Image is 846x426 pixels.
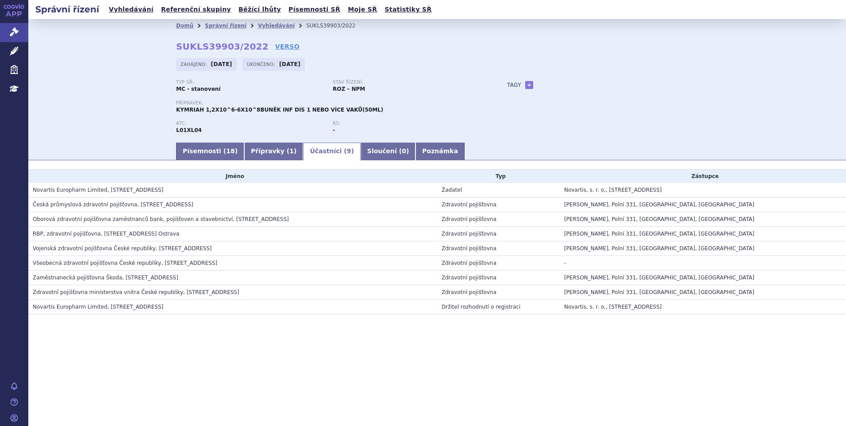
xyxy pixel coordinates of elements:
[402,147,406,155] span: 0
[275,42,300,51] a: VERSO
[361,143,415,160] a: Sloučení (0)
[564,201,754,208] span: [PERSON_NAME], Polní 331, [GEOGRAPHIC_DATA], [GEOGRAPHIC_DATA]
[442,231,496,237] span: Zdravotní pojišťovna
[333,80,481,85] p: Stav řízení:
[176,41,269,52] strong: SUKLS39903/2022
[333,127,335,133] strong: -
[33,289,239,295] span: Zdravotní pojišťovna ministerstva vnitra České republiky, Vinohradská 2577/178, Praha 3 - Vinohra...
[437,170,560,183] th: Typ
[244,143,303,160] a: Přípravky (1)
[226,147,235,155] span: 18
[176,101,489,106] p: Přípravek:
[564,304,662,310] span: Novartis, s. r. o., [STREET_ADDRESS]
[33,231,179,237] span: RBP, zdravotní pojišťovna, Michálkovická 967/108, Slezská Ostrava
[442,245,496,252] span: Zdravotní pojišťovna
[560,170,846,183] th: Zástupce
[176,143,244,160] a: Písemnosti (18)
[158,4,234,15] a: Referenční skupiny
[181,61,208,68] span: Zahájeno:
[176,80,324,85] p: Typ SŘ:
[442,275,496,281] span: Zdravotní pojišťovna
[33,187,163,193] span: Novartis Europharm Limited, Vista Building, Elm Park, Merrion Road, Dublin 4, IE
[507,80,521,90] h3: Tagy
[247,61,277,68] span: Ukončeno:
[236,4,284,15] a: Běžící lhůty
[442,260,496,266] span: Zdravotní pojišťovna
[205,23,246,29] a: Správní řízení
[382,4,434,15] a: Statistiky SŘ
[442,216,496,222] span: Zdravotní pojišťovna
[442,289,496,295] span: Zdravotní pojišťovna
[333,121,481,126] p: RS:
[33,201,193,208] span: Česká průmyslová zdravotní pojišťovna, Jeremenkova 161/11, Ostrava - Vítkovice
[33,275,178,281] span: Zaměstnanecká pojišťovna Škoda, Husova 302, Mladá Boleslav
[211,61,232,67] strong: [DATE]
[286,4,343,15] a: Písemnosti SŘ
[176,127,202,133] strong: TISAGENLEKLEUCEL
[415,143,465,160] a: Poznámka
[279,61,300,67] strong: [DATE]
[33,260,217,266] span: Všeobecná zdravotní pojišťovna České republiky, Orlická 2020/4, Praha 3
[564,289,754,295] span: [PERSON_NAME], Polní 331, [GEOGRAPHIC_DATA], [GEOGRAPHIC_DATA]
[564,245,754,252] span: [PERSON_NAME], Polní 331, [GEOGRAPHIC_DATA], [GEOGRAPHIC_DATA]
[306,19,367,32] li: SUKLS39903/2022
[564,216,754,222] span: [PERSON_NAME], Polní 331, [GEOGRAPHIC_DATA], [GEOGRAPHIC_DATA]
[442,201,496,208] span: Zdravotní pojišťovna
[106,4,156,15] a: Vyhledávání
[176,121,324,126] p: ATC:
[442,304,520,310] span: Držitel rozhodnutí o registraci
[564,275,754,281] span: [PERSON_NAME], Polní 331, [GEOGRAPHIC_DATA], [GEOGRAPHIC_DATA]
[176,107,383,113] span: KYMRIAH 1,2X10^6-6X10^8BUNĚK INF DIS 1 NEBO VÍCE VAKŮ(50ML)
[33,304,163,310] span: Novartis Europharm Limited, Vista Building, Elm Park, Merrion Road, Dublin 4, IE
[442,187,462,193] span: Žadatel
[176,86,220,92] strong: MC - stanovení
[564,231,754,237] span: [PERSON_NAME], Polní 331, [GEOGRAPHIC_DATA], [GEOGRAPHIC_DATA]
[303,143,360,160] a: Účastníci (9)
[28,170,437,183] th: Jméno
[525,81,533,89] a: +
[289,147,294,155] span: 1
[33,216,289,222] span: Oborová zdravotní pojišťovna zaměstnanců bank, pojišťoven a stavebnictví, Roškotova 1225/1, Praha 4
[176,23,193,29] a: Domů
[333,86,365,92] strong: ROZ – NPM
[33,245,212,252] span: Vojenská zdravotní pojišťovna České republiky, Drahobejlova 1404/4, Praha 9
[28,3,106,15] h2: Správní řízení
[345,4,380,15] a: Moje SŘ
[564,260,566,266] span: -
[258,23,295,29] a: Vyhledávání
[347,147,351,155] span: 9
[564,187,662,193] span: Novartis, s. r. o., [STREET_ADDRESS]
